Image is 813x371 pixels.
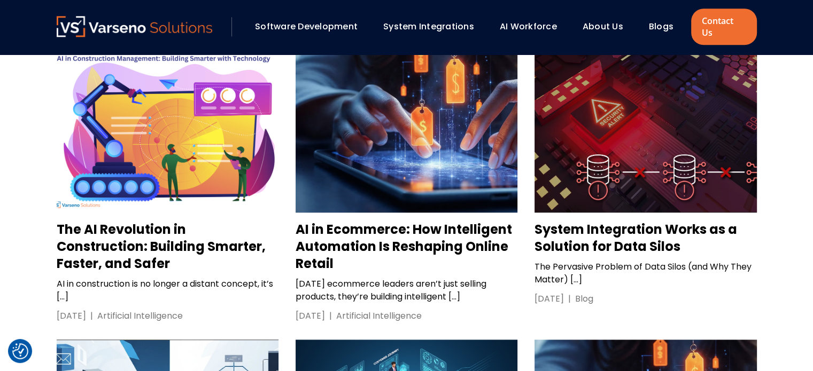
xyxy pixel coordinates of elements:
img: The AI Revolution in Construction: Building Smarter, Faster, and Safer [57,46,278,212]
img: AI in Ecommerce: How Intelligent Automation Is Reshaping Online Retail [296,46,517,212]
h3: AI in Ecommerce: How Intelligent Automation Is Reshaping Online Retail [296,221,517,272]
div: Artificial Intelligence [336,310,422,322]
a: Blogs [649,20,673,33]
p: The Pervasive Problem of Data Silos (and Why They Matter) […] [535,261,756,286]
div: | [86,310,97,322]
div: Blog [575,293,593,305]
a: AI in Ecommerce: How Intelligent Automation Is Reshaping Online Retail AI in Ecommerce: How Intel... [296,46,517,322]
a: AI Workforce [500,20,557,33]
div: [DATE] [296,310,325,322]
div: | [564,293,575,305]
a: Contact Us [691,9,756,45]
div: About Us [577,18,638,36]
a: Software Development [255,20,358,33]
img: Varseno Solutions – Product Engineering & IT Services [57,16,213,37]
div: Software Development [250,18,373,36]
a: The AI Revolution in Construction: Building Smarter, Faster, and Safer The AI Revolution in Const... [57,46,278,322]
div: AI Workforce [494,18,572,36]
h3: The AI Revolution in Construction: Building Smarter, Faster, and Safer [57,221,278,272]
img: Revisit consent button [12,343,28,359]
a: System Integrations [383,20,474,33]
div: Artificial Intelligence [97,310,183,322]
div: [DATE] [535,293,564,305]
button: Cookie Settings [12,343,28,359]
img: System Integration Works as a Solution for Data Silos [535,46,756,212]
div: System Integrations [378,18,489,36]
a: System Integration Works as a Solution for Data Silos System Integration Works as a Solution for ... [535,46,756,305]
p: AI in construction is no longer a distant concept, it’s […] [57,278,278,303]
div: Blogs [644,18,688,36]
a: About Us [583,20,623,33]
div: [DATE] [57,310,86,322]
p: [DATE] ecommerce leaders aren’t just selling products, they’re building intelligent […] [296,278,517,303]
div: | [325,310,336,322]
h3: System Integration Works as a Solution for Data Silos [535,221,756,255]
